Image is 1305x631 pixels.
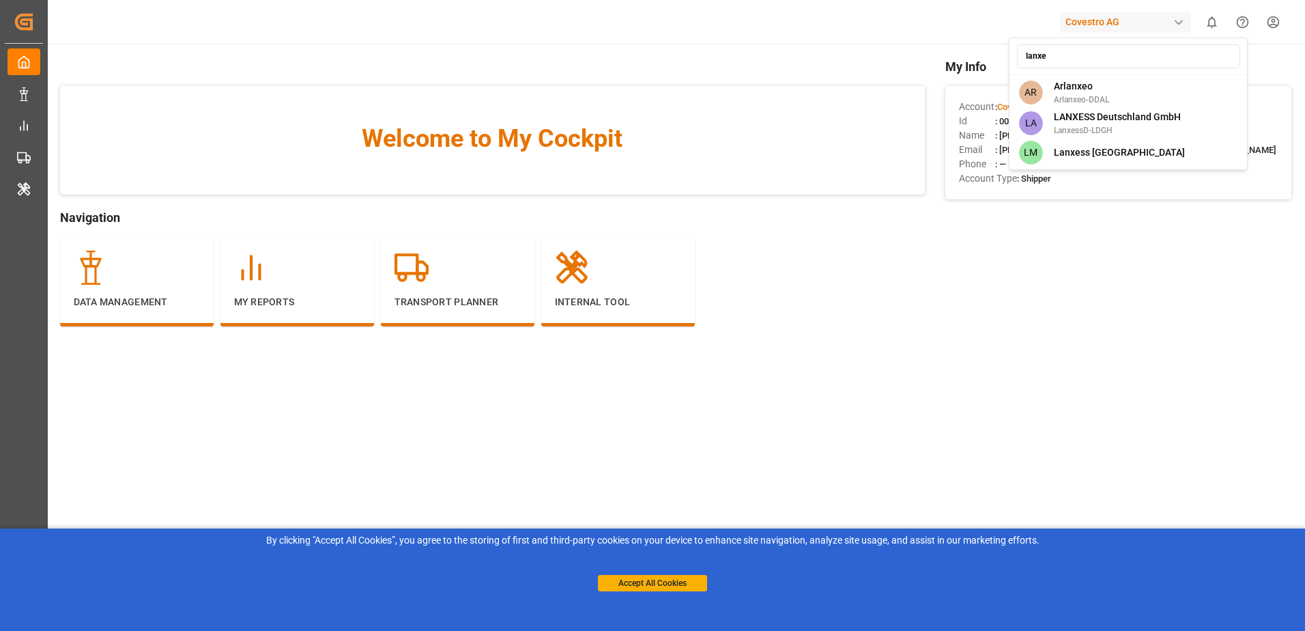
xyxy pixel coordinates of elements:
span: Arlanxeo-DDAL [1054,94,1109,106]
input: Search an account... [1017,44,1240,68]
span: AR [1019,81,1043,104]
span: Arlanxeo [1054,79,1109,94]
span: LM [1019,141,1043,165]
span: Lanxess [GEOGRAPHIC_DATA] [1054,145,1185,160]
span: LanxessD-LDGH [1054,124,1181,137]
span: LA [1019,111,1043,135]
span: LANXESS Deutschland GmbH [1054,110,1181,124]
